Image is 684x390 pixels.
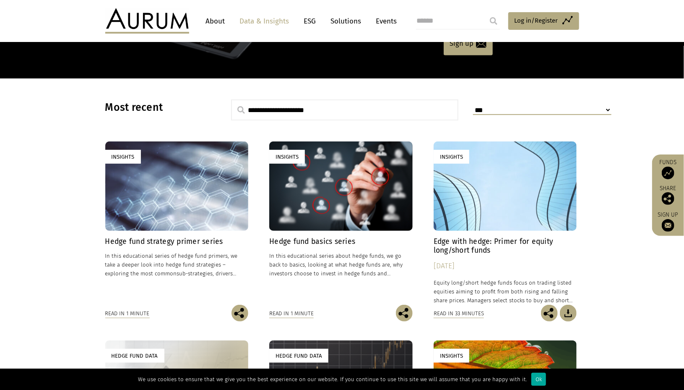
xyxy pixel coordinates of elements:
span: sub-strategies [177,270,213,277]
span: Log in/Register [515,16,558,26]
img: Download Article [560,305,577,322]
a: About [202,13,229,29]
h4: Hedge fund strategy primer series [105,237,249,246]
a: Sign up [444,32,493,55]
p: In this educational series of hedge fund primers, we take a deeper look into hedge fund strategie... [105,251,249,278]
p: Equity long/short hedge funds focus on trading listed equities aiming to profit from both rising ... [434,278,577,305]
h3: Most recent [105,101,210,114]
a: Solutions [327,13,366,29]
img: Share this post [396,305,413,322]
img: Access Funds [662,167,674,179]
div: Insights [269,150,305,164]
img: Share this post [541,305,558,322]
a: Log in/Register [508,12,579,30]
div: Read in 1 minute [105,309,150,318]
a: Funds [656,159,680,179]
img: Sign up to our newsletter [662,219,674,232]
h4: Edge with hedge: Primer for equity long/short funds [434,237,577,255]
p: In this educational series about hedge funds, we go back to basics, looking at what hedge funds a... [269,251,413,278]
a: Sign up [656,211,680,232]
div: Hedge Fund Data [105,349,164,363]
img: search.svg [237,106,245,114]
img: Share this post [662,192,674,205]
img: Share this post [231,305,248,322]
div: Insights [434,349,469,363]
h4: Hedge fund basics series [269,237,413,246]
div: Ok [531,373,546,386]
a: Data & Insights [236,13,294,29]
div: Insights [434,150,469,164]
div: [DATE] [434,260,577,272]
div: Insights [105,150,141,164]
a: Events [372,13,397,29]
input: Submit [485,13,502,29]
div: Read in 1 minute [269,309,314,318]
a: ESG [300,13,320,29]
img: email-icon [476,40,486,48]
img: Aurum [105,8,189,34]
div: Read in 33 minutes [434,309,484,318]
a: Insights Edge with hedge: Primer for equity long/short funds [DATE] Equity long/short hedge funds... [434,141,577,305]
div: Share [656,186,680,205]
a: Insights Hedge fund strategy primer series In this educational series of hedge fund primers, we t... [105,141,249,305]
div: Hedge Fund Data [269,349,328,363]
a: Insights Hedge fund basics series In this educational series about hedge funds, we go back to bas... [269,141,413,305]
